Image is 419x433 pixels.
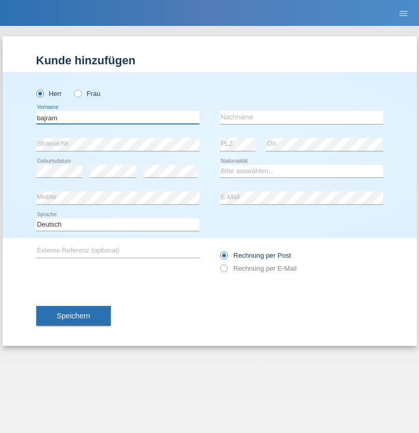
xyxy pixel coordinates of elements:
[74,90,100,97] label: Frau
[36,90,62,97] label: Herr
[398,8,409,19] i: menu
[220,252,227,264] input: Rechnung per Post
[36,90,43,96] input: Herr
[36,54,383,67] h1: Kunde hinzufügen
[74,90,81,96] input: Frau
[36,306,111,326] button: Speichern
[220,252,291,259] label: Rechnung per Post
[57,312,90,320] span: Speichern
[220,264,227,277] input: Rechnung per E-Mail
[393,10,414,16] a: menu
[220,264,297,272] label: Rechnung per E-Mail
